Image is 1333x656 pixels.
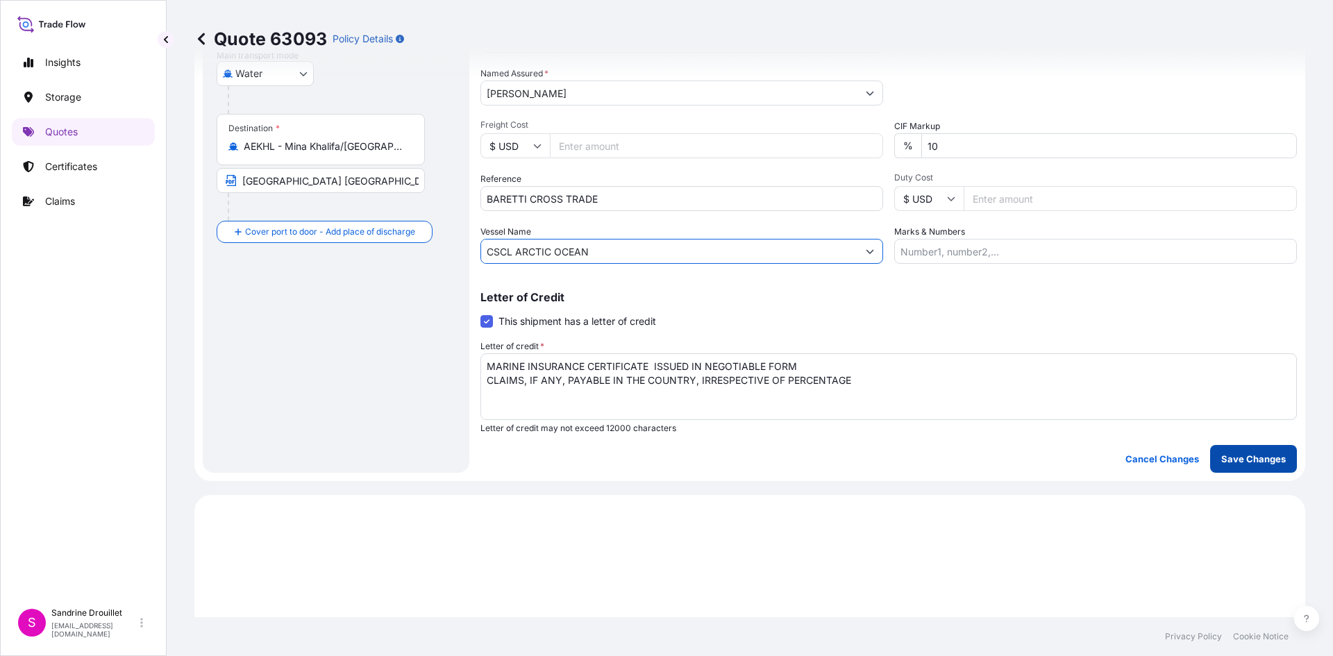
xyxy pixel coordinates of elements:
[45,56,81,69] p: Insights
[333,32,393,46] p: Policy Details
[550,133,883,158] input: Enter amount
[244,140,408,153] input: Destination
[480,225,531,239] label: Vessel Name
[480,292,1297,303] p: Letter of Credit
[894,172,1297,183] span: Duty Cost
[857,81,882,106] button: Show suggestions
[481,81,857,106] input: Full name
[498,314,656,328] span: This shipment has a letter of credit
[894,119,940,133] label: CIF Markup
[1210,445,1297,473] button: Save Changes
[480,172,521,186] label: Reference
[894,133,921,158] div: %
[217,221,433,243] button: Cover port to door - Add place of discharge
[480,119,883,131] span: Freight Cost
[894,225,965,239] label: Marks & Numbers
[228,123,280,134] div: Destination
[45,160,97,174] p: Certificates
[12,83,155,111] a: Storage
[964,186,1297,211] input: Enter amount
[857,239,882,264] button: Show suggestions
[480,339,544,353] label: Letter of credit
[12,187,155,215] a: Claims
[1114,445,1210,473] button: Cancel Changes
[894,239,1297,264] input: Number1, number2,...
[28,616,36,630] span: S
[45,194,75,208] p: Claims
[51,607,137,619] p: Sandrine Drouillet
[12,118,155,146] a: Quotes
[480,353,1297,420] textarea: MARINE INSURANCE CERTIFICATE ISSUED IN NEGOTIABLE FORM CLAIMS, IF ANY, PAYABLE IN THE COUNTRY, IR...
[45,90,81,104] p: Storage
[1221,452,1286,466] p: Save Changes
[12,153,155,180] a: Certificates
[1165,631,1222,642] a: Privacy Policy
[1125,452,1199,466] p: Cancel Changes
[245,225,415,239] span: Cover port to door - Add place of discharge
[51,621,137,638] p: [EMAIL_ADDRESS][DOMAIN_NAME]
[481,239,857,264] input: Type to search vessel name or IMO
[480,423,1297,434] p: Letter of credit may not exceed 12000 characters
[217,168,425,193] input: Text to appear on certificate
[480,186,883,211] input: Your internal reference
[921,133,1297,158] input: Enter percentage
[1233,631,1289,642] a: Cookie Notice
[12,49,155,76] a: Insights
[45,125,78,139] p: Quotes
[194,28,327,50] p: Quote 63093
